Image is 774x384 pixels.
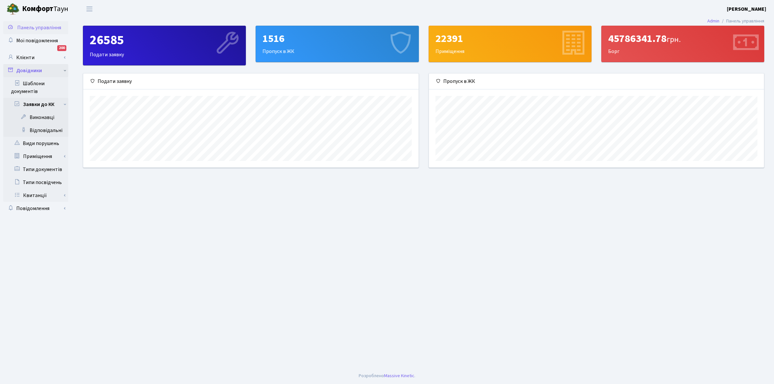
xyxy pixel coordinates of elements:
[608,33,757,45] div: 45786341.78
[256,26,418,62] div: Пропуск в ЖК
[435,33,585,45] div: 22391
[16,37,58,44] span: Мої повідомлення
[719,18,764,25] li: Панель управління
[727,6,766,13] b: [PERSON_NAME]
[3,202,68,215] a: Повідомлення
[3,64,68,77] a: Довідники
[57,45,66,51] div: 200
[3,137,68,150] a: Види порушень
[22,4,68,15] span: Таун
[83,26,246,65] div: Подати заявку
[707,18,719,24] a: Admin
[602,26,764,62] div: Борг
[3,77,68,98] a: Шаблони документів
[3,21,68,34] a: Панель управління
[22,4,53,14] b: Комфорт
[3,34,68,47] a: Мої повідомлення200
[7,189,68,202] a: Квитанції
[429,26,592,62] a: 22391Приміщення
[359,372,415,379] div: Розроблено .
[17,24,61,31] span: Панель управління
[727,5,766,13] a: [PERSON_NAME]
[667,34,681,45] span: грн.
[698,14,774,28] nav: breadcrumb
[429,26,591,62] div: Приміщення
[3,163,68,176] a: Типи документів
[7,98,68,111] a: Заявки до КК
[7,150,68,163] a: Приміщення
[3,51,68,64] a: Клієнти
[7,3,20,16] img: logo.png
[83,26,246,65] a: 26585Подати заявку
[256,26,419,62] a: 1516Пропуск в ЖК
[262,33,412,45] div: 1516
[90,33,239,48] div: 26585
[3,176,68,189] a: Типи посвідчень
[7,124,68,137] a: Відповідальні
[429,73,764,89] div: Пропуск в ЖК
[81,4,98,14] button: Переключити навігацію
[7,111,68,124] a: Виконавці
[83,73,419,89] div: Подати заявку
[384,372,414,379] a: Massive Kinetic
